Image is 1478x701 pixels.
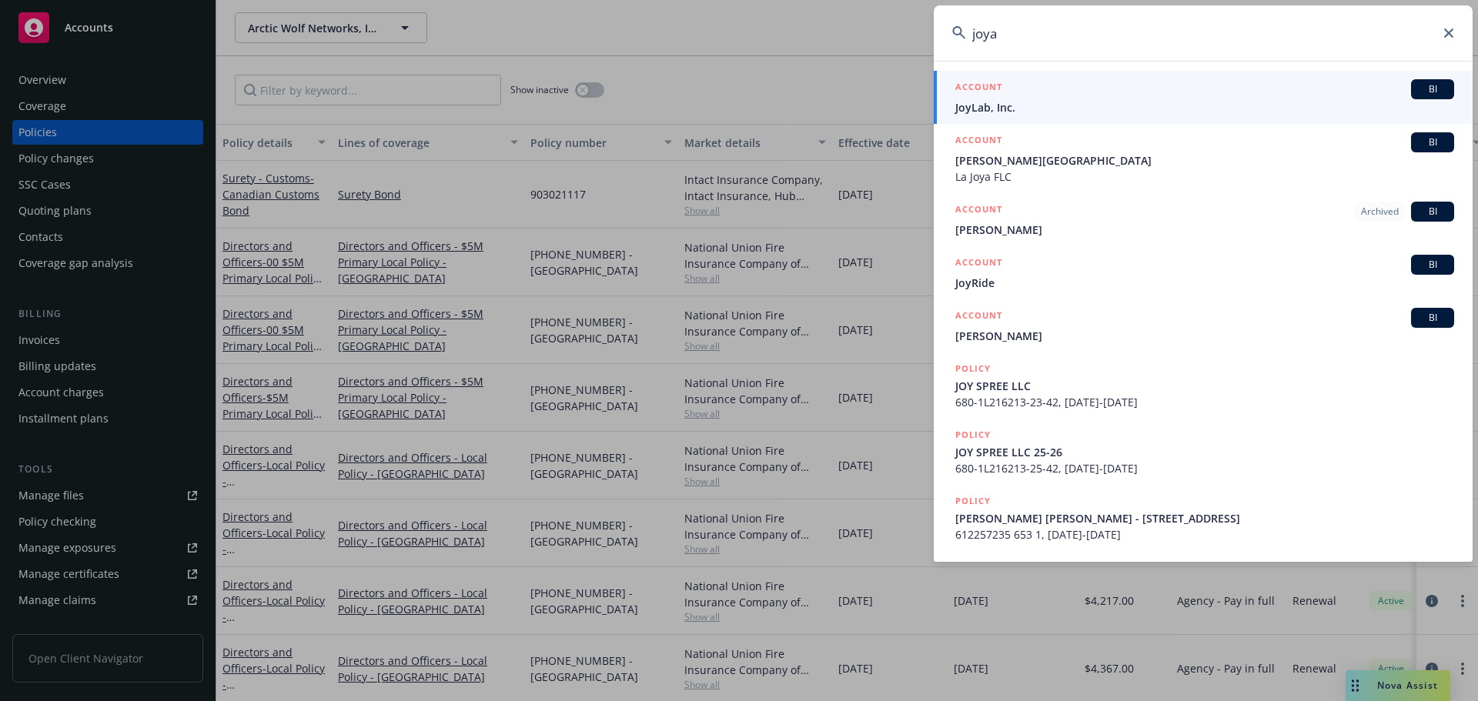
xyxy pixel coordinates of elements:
[934,124,1473,193] a: ACCOUNTBI[PERSON_NAME][GEOGRAPHIC_DATA]La Joya FLC
[934,299,1473,352] a: ACCOUNTBI[PERSON_NAME]
[1417,258,1448,272] span: BI
[934,5,1473,61] input: Search...
[1361,205,1399,219] span: Archived
[955,79,1002,98] h5: ACCOUNT
[934,551,1473,617] a: POLICY
[955,99,1454,115] span: JoyLab, Inc.
[934,352,1473,419] a: POLICYJOY SPREE LLC680-1L216213-23-42, [DATE]-[DATE]
[955,526,1454,542] span: 612257235 653 1, [DATE]-[DATE]
[955,559,991,575] h5: POLICY
[955,378,1454,394] span: JOY SPREE LLC
[1417,82,1448,96] span: BI
[955,460,1454,476] span: 680-1L216213-25-42, [DATE]-[DATE]
[955,169,1454,185] span: La Joya FLC
[955,152,1454,169] span: [PERSON_NAME][GEOGRAPHIC_DATA]
[1417,311,1448,325] span: BI
[955,222,1454,238] span: [PERSON_NAME]
[955,328,1454,344] span: [PERSON_NAME]
[1417,135,1448,149] span: BI
[955,132,1002,151] h5: ACCOUNT
[955,255,1002,273] h5: ACCOUNT
[955,444,1454,460] span: JOY SPREE LLC 25-26
[934,419,1473,485] a: POLICYJOY SPREE LLC 25-26680-1L216213-25-42, [DATE]-[DATE]
[934,193,1473,246] a: ACCOUNTArchivedBI[PERSON_NAME]
[934,246,1473,299] a: ACCOUNTBIJoyRide
[934,485,1473,551] a: POLICY[PERSON_NAME] [PERSON_NAME] - [STREET_ADDRESS]612257235 653 1, [DATE]-[DATE]
[955,394,1454,410] span: 680-1L216213-23-42, [DATE]-[DATE]
[955,427,991,442] h5: POLICY
[955,202,1002,220] h5: ACCOUNT
[934,71,1473,124] a: ACCOUNTBIJoyLab, Inc.
[955,493,991,509] h5: POLICY
[955,361,991,376] h5: POLICY
[955,510,1454,526] span: [PERSON_NAME] [PERSON_NAME] - [STREET_ADDRESS]
[955,308,1002,326] h5: ACCOUNT
[955,275,1454,291] span: JoyRide
[1417,205,1448,219] span: BI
